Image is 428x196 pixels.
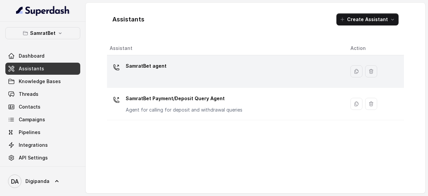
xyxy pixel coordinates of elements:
a: Digipanda [5,172,80,191]
span: Dashboard [19,53,44,59]
span: Pipelines [19,129,40,136]
a: Voices Library [5,165,80,177]
span: Knowledge Bases [19,78,61,85]
p: SamratBet [30,29,56,37]
a: Threads [5,88,80,100]
a: Pipelines [5,126,80,138]
p: SamratBet agent [126,61,167,71]
a: Assistants [5,63,80,75]
a: Dashboard [5,50,80,62]
span: Campaigns [19,116,45,123]
span: Contacts [19,104,40,110]
p: Agent for calling for deposit and withdrawal queries [126,107,242,113]
span: Integrations [19,142,48,148]
text: DA [11,178,19,185]
a: Integrations [5,139,80,151]
th: Assistant [107,42,345,55]
a: Campaigns [5,114,80,126]
button: Create Assistant [336,13,399,25]
a: API Settings [5,152,80,164]
th: Action [345,42,404,55]
span: Assistants [19,65,44,72]
img: light.svg [16,5,70,16]
button: SamratBet [5,27,80,39]
span: Threads [19,91,38,97]
span: Digipanda [25,178,49,185]
p: SamratBet Payment/Deposit Query Agent [126,93,242,104]
h1: Assistants [112,14,144,25]
a: Contacts [5,101,80,113]
span: API Settings [19,154,48,161]
a: Knowledge Bases [5,75,80,87]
